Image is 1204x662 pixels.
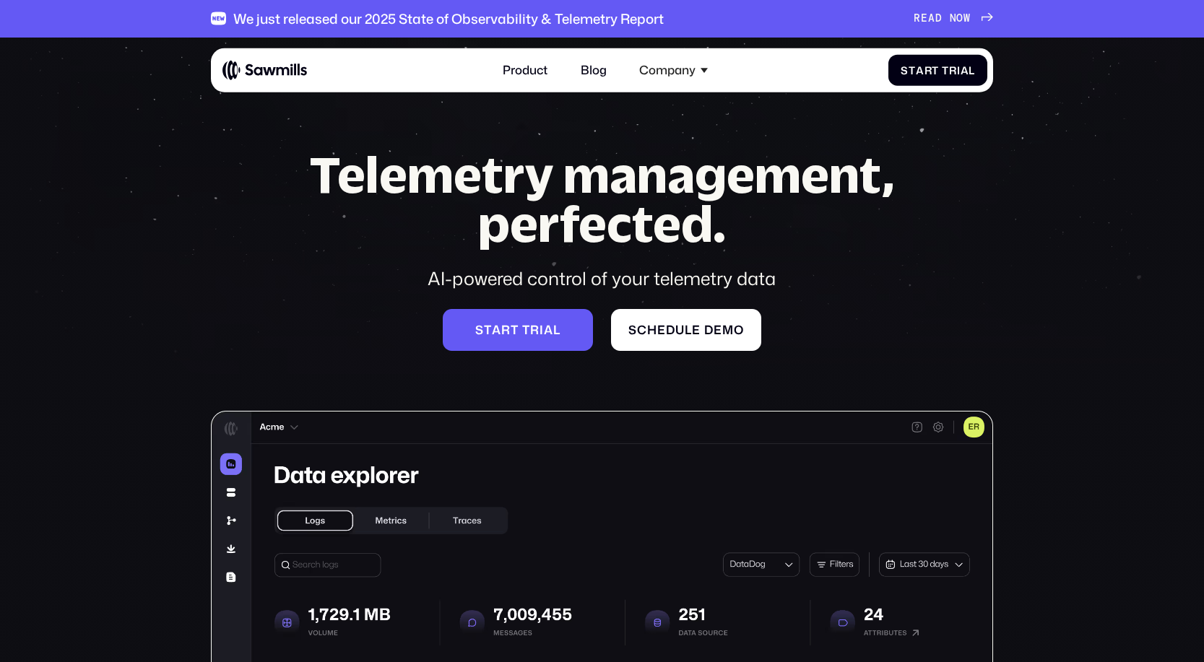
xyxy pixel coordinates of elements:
[924,64,932,77] span: r
[484,323,492,337] span: t
[530,323,540,337] span: r
[704,323,714,337] span: d
[666,323,675,337] span: d
[888,55,987,86] a: StartTrial
[540,323,544,337] span: i
[916,64,924,77] span: a
[957,64,961,77] span: i
[956,12,963,25] span: O
[522,323,530,337] span: t
[282,150,922,248] h1: Telemetry management, perfected.
[921,12,928,25] span: E
[233,11,664,27] div: We just released our 2025 State of Observability & Telemetry Report
[914,12,993,25] a: READNOW
[639,63,696,77] div: Company
[282,266,922,291] div: AI-powered control of your telemetry data
[611,309,761,351] a: Scheduledemo
[932,64,939,77] span: t
[443,309,593,351] a: Starttrial
[657,323,666,337] span: e
[692,323,701,337] span: e
[969,64,975,77] span: l
[950,12,957,25] span: N
[942,64,949,77] span: T
[628,323,637,337] span: S
[647,323,657,337] span: h
[949,64,957,77] span: r
[909,64,916,77] span: t
[511,323,519,337] span: t
[935,12,943,25] span: D
[901,64,909,77] span: S
[961,64,969,77] span: a
[475,323,484,337] span: S
[631,54,716,87] div: Company
[571,54,615,87] a: Blog
[928,12,935,25] span: A
[963,12,971,25] span: W
[493,54,556,87] a: Product
[714,323,722,337] span: e
[492,323,501,337] span: a
[685,323,692,337] span: l
[553,323,560,337] span: l
[544,323,553,337] span: a
[914,12,921,25] span: R
[637,323,647,337] span: c
[734,323,744,337] span: o
[501,323,511,337] span: r
[675,323,685,337] span: u
[722,323,734,337] span: m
